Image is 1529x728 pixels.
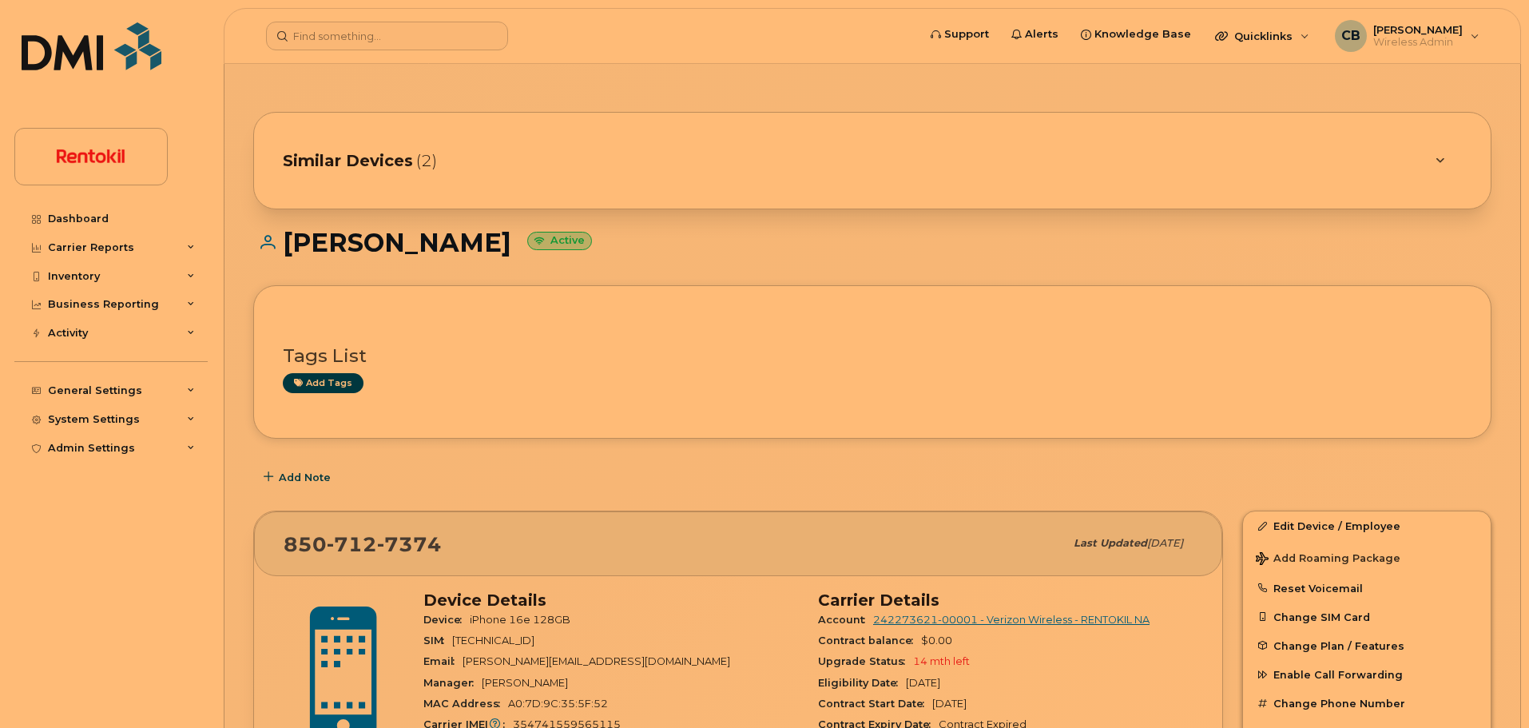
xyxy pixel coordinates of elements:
button: Change Plan / Features [1243,631,1491,660]
span: Device [423,614,470,626]
h3: Tags List [283,346,1462,366]
iframe: Messenger Launcher [1459,658,1517,716]
span: Add Note [279,470,331,485]
button: Change SIM Card [1243,603,1491,631]
span: Last updated [1074,537,1147,549]
span: Enable Call Forwarding [1273,669,1403,681]
span: iPhone 16e 128GB [470,614,570,626]
span: Manager [423,677,482,689]
span: Account [818,614,873,626]
span: (2) [416,149,437,173]
span: Contract Start Date [818,698,932,710]
h3: Device Details [423,591,799,610]
span: Similar Devices [283,149,413,173]
span: Email [423,655,463,667]
a: 242273621-00001 - Verizon Wireless - RENTOKIL NA [873,614,1150,626]
h3: Carrier Details [818,591,1193,610]
span: Change Plan / Features [1273,639,1404,651]
span: [PERSON_NAME] [482,677,568,689]
span: 712 [327,532,377,556]
span: Contract balance [818,635,921,646]
span: 14 mth left [913,655,970,667]
a: Add tags [283,373,363,393]
span: Add Roaming Package [1256,552,1400,567]
button: Add Roaming Package [1243,541,1491,574]
span: Eligibility Date [818,677,906,689]
a: Edit Device / Employee [1243,511,1491,540]
span: $0.00 [921,635,952,646]
span: Upgrade Status [818,655,913,667]
span: [TECHNICAL_ID] [452,635,534,646]
button: Add Note [253,463,344,491]
button: Change Phone Number [1243,689,1491,718]
small: Active [527,232,592,250]
span: [DATE] [1147,537,1183,549]
span: [DATE] [906,677,940,689]
span: 7374 [377,532,442,556]
button: Reset Voicemail [1243,574,1491,603]
button: Enable Call Forwarding [1243,660,1491,689]
h1: [PERSON_NAME] [253,229,1491,257]
span: SIM [423,635,452,646]
span: [PERSON_NAME][EMAIL_ADDRESS][DOMAIN_NAME] [463,655,730,667]
span: A0:7D:9C:35:5F:52 [508,698,608,710]
span: [DATE] [932,698,967,710]
span: MAC Address [423,698,508,710]
span: 850 [284,532,442,556]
